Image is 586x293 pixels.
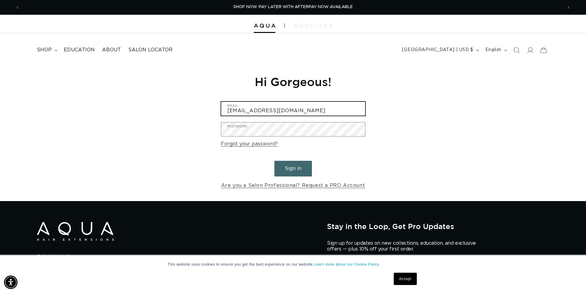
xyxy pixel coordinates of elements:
span: About [102,47,121,53]
p: This website uses cookies to ensure you get the best experience on our website. [168,262,419,267]
button: Previous announcement [11,2,24,13]
img: Aqua Hair Extensions [254,24,275,28]
span: SHOP NOW. PAY LATER WITH AFTERPAY NOW AVAILABLE [233,5,353,9]
img: aqualyna.com [294,24,333,27]
button: English [482,44,510,56]
a: Salon Locator [125,43,176,57]
button: Next announcement [562,2,575,13]
button: [GEOGRAPHIC_DATA] | USD $ [398,44,482,56]
iframe: Chat Widget [504,227,586,293]
summary: shop [33,43,60,57]
span: shop [37,47,52,53]
a: Are you a Salon Professional? Request a PRO Account [221,181,365,190]
p: Sign up for updates on new collections, education, and exclusive offers — plus 10% off your first... [327,240,481,252]
a: Forgot your password? [221,140,278,148]
span: [GEOGRAPHIC_DATA] | USD $ [402,47,473,53]
a: Education [60,43,98,57]
img: Aqua Hair Extensions [37,222,114,241]
a: About [98,43,125,57]
summary: Search [510,43,523,57]
button: Sign in [274,161,312,176]
span: English [485,47,501,53]
input: Email [221,102,365,116]
span: Education [64,47,95,53]
h1: Hi Gorgeous! [221,74,365,89]
h2: Stay in the Loop, Get Pro Updates [327,222,549,231]
div: Accessibility Menu [4,275,18,289]
h2: Follow Us [37,254,318,260]
a: Accept [394,273,417,285]
a: Learn more about our Cookie Policy. [314,262,380,267]
span: Salon Locator [128,47,173,53]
